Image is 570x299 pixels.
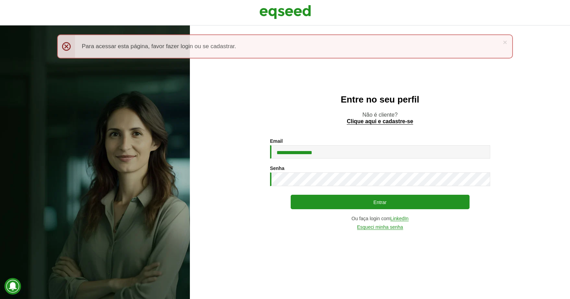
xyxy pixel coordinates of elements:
div: Ou faça login com [270,216,490,221]
a: LinkedIn [390,216,409,221]
div: Para acessar esta página, favor fazer login ou se cadastrar. [57,34,513,58]
h2: Entre no seu perfil [204,95,556,105]
label: Senha [270,166,284,171]
button: Entrar [291,195,470,209]
a: Esqueci minha senha [357,225,403,230]
a: × [503,39,507,46]
a: Clique aqui e cadastre-se [347,119,413,125]
label: Email [270,139,283,143]
img: EqSeed Logo [259,3,311,21]
p: Não é cliente? [204,111,556,125]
